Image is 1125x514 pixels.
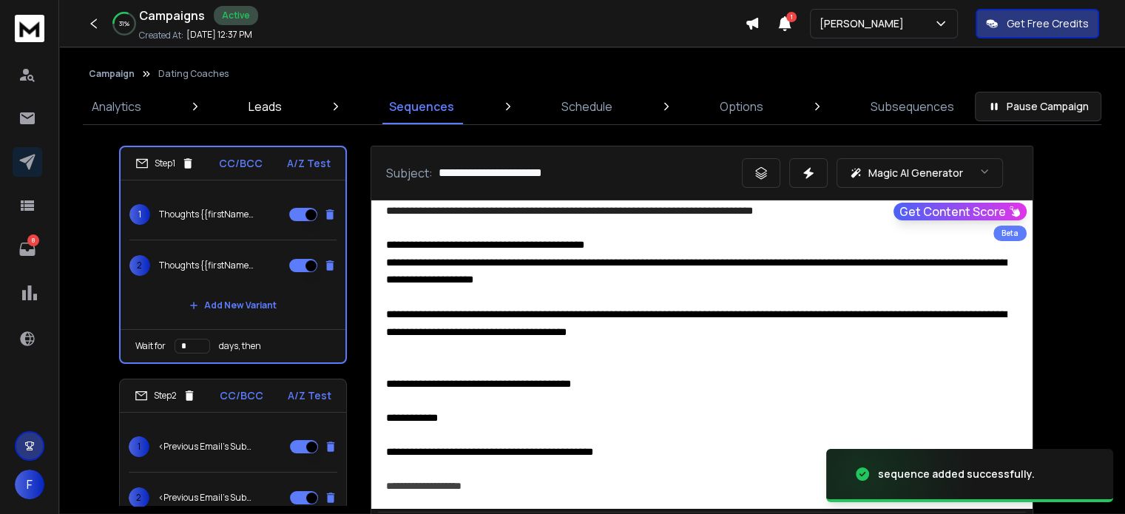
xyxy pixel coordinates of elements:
[135,157,195,170] div: Step 1
[878,467,1035,481] div: sequence added successfully.
[220,388,263,403] p: CC/BCC
[1007,16,1089,31] p: Get Free Credits
[135,340,166,352] p: Wait for
[820,16,910,31] p: [PERSON_NAME]
[868,166,963,180] p: Magic AI Generator
[135,389,196,402] div: Step 2
[219,340,261,352] p: days, then
[561,98,612,115] p: Schedule
[186,29,252,41] p: [DATE] 12:37 PM
[993,226,1027,241] div: Beta
[15,15,44,42] img: logo
[129,436,149,457] span: 1
[158,68,229,80] p: Dating Coaches
[288,388,331,403] p: A/Z Test
[871,98,954,115] p: Subsequences
[129,255,150,276] span: 2
[129,204,150,225] span: 1
[119,19,129,28] p: 31 %
[83,89,150,124] a: Analytics
[159,209,254,220] p: Thoughts {{firstName}}?
[13,234,42,264] a: 8
[214,6,258,25] div: Active
[553,89,621,124] a: Schedule
[240,89,291,124] a: Leads
[178,291,288,320] button: Add New Variant
[89,68,135,80] button: Campaign
[158,441,253,453] p: <Previous Email's Subject>
[893,203,1027,220] button: Get Content Score
[92,98,141,115] p: Analytics
[386,164,433,182] p: Subject:
[158,492,253,504] p: <Previous Email's Subject>
[15,470,44,499] button: F
[139,7,205,24] h1: Campaigns
[380,89,463,124] a: Sequences
[249,98,282,115] p: Leads
[711,89,772,124] a: Options
[976,9,1099,38] button: Get Free Credits
[119,146,347,364] li: Step1CC/BCCA/Z Test1Thoughts {{firstName}}?2Thoughts {{firstName}}?Add New VariantWait fordays, then
[720,98,763,115] p: Options
[786,12,797,22] span: 1
[287,156,331,171] p: A/Z Test
[975,92,1101,121] button: Pause Campaign
[219,156,263,171] p: CC/BCC
[129,487,149,508] span: 2
[837,158,1003,188] button: Magic AI Generator
[862,89,963,124] a: Subsequences
[389,98,454,115] p: Sequences
[159,260,254,271] p: Thoughts {{firstName}}?
[139,30,183,41] p: Created At:
[27,234,39,246] p: 8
